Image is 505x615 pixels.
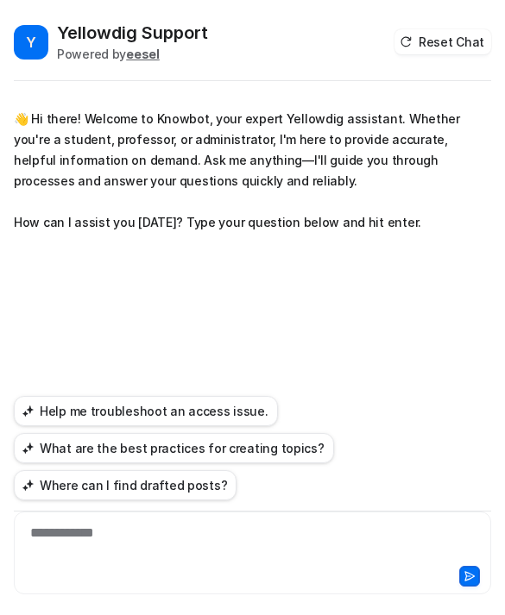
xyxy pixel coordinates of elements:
[14,433,334,463] button: What are the best practices for creating topics?
[57,45,208,63] div: Powered by
[395,29,491,54] button: Reset Chat
[57,21,208,45] h2: Yellowdig Support
[14,109,491,233] p: 👋 Hi there! Welcome to Knowbot, your expert Yellowdig assistant. Whether you're a student, profes...
[14,25,48,60] span: Y
[126,47,160,61] b: eesel
[14,396,278,426] button: Help me troubleshoot an access issue.
[14,470,237,500] button: Where can I find drafted posts?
